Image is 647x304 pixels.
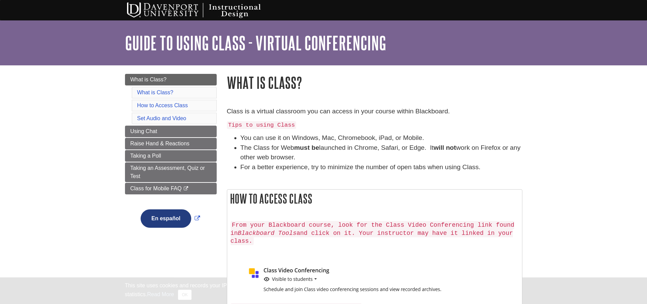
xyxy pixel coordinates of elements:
[141,209,191,228] button: En español
[227,74,522,91] h1: What is Class?
[178,290,191,300] button: Close
[130,141,190,146] span: Raise Hand & Reactions
[125,126,217,137] a: Using Chat
[137,90,174,95] a: What is Class?
[130,153,161,159] span: Taking a Poll
[183,187,189,191] i: This link opens in a new window
[125,162,217,182] a: Taking an Assessment, Quiz or Test
[227,121,296,129] code: Tips to using Class
[125,138,217,149] a: Raise Hand & Reactions
[130,186,182,191] span: Class for Mobile FAQ
[137,102,188,108] a: How to Access Class
[125,150,217,162] a: Taking a Poll
[227,190,522,208] h2: How to Access Class
[231,261,484,300] img: class
[147,291,174,297] a: Read More
[137,115,186,121] a: Set Audio and Video
[238,230,296,237] em: Blackboard Tools
[240,133,522,143] li: You can use it on Windows, Mac, Chromebook, iPad, or Mobile.
[130,128,157,134] span: Using Chat
[227,107,522,116] p: Class is a virtual classroom you can access in your course within Blackboard.
[130,165,205,179] span: Taking an Assessment, Quiz or Test
[240,162,522,172] li: For a better experience, try to minimize the number of open tabs when using Class.
[434,144,456,151] strong: will not
[125,183,217,194] a: Class for Mobile FAQ
[125,32,386,53] a: Guide to Using Class - Virtual Conferencing
[240,143,522,163] li: The Class for Web launched in Chrome, Safari, or Edge. It work on Firefox or any other web browser.
[125,74,217,85] a: What is Class?
[231,221,515,245] code: From your Blackboard course, look for the Class Video Conferencing link found in and click on it....
[125,282,522,300] div: This site uses cookies and records your IP address for usage statistics. Additionally, we use Goo...
[125,74,217,239] div: Guide Page Menu
[139,215,202,221] a: Link opens in new window
[130,77,167,82] span: What is Class?
[122,2,285,19] img: Davenport University Instructional Design
[294,144,319,151] strong: must be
